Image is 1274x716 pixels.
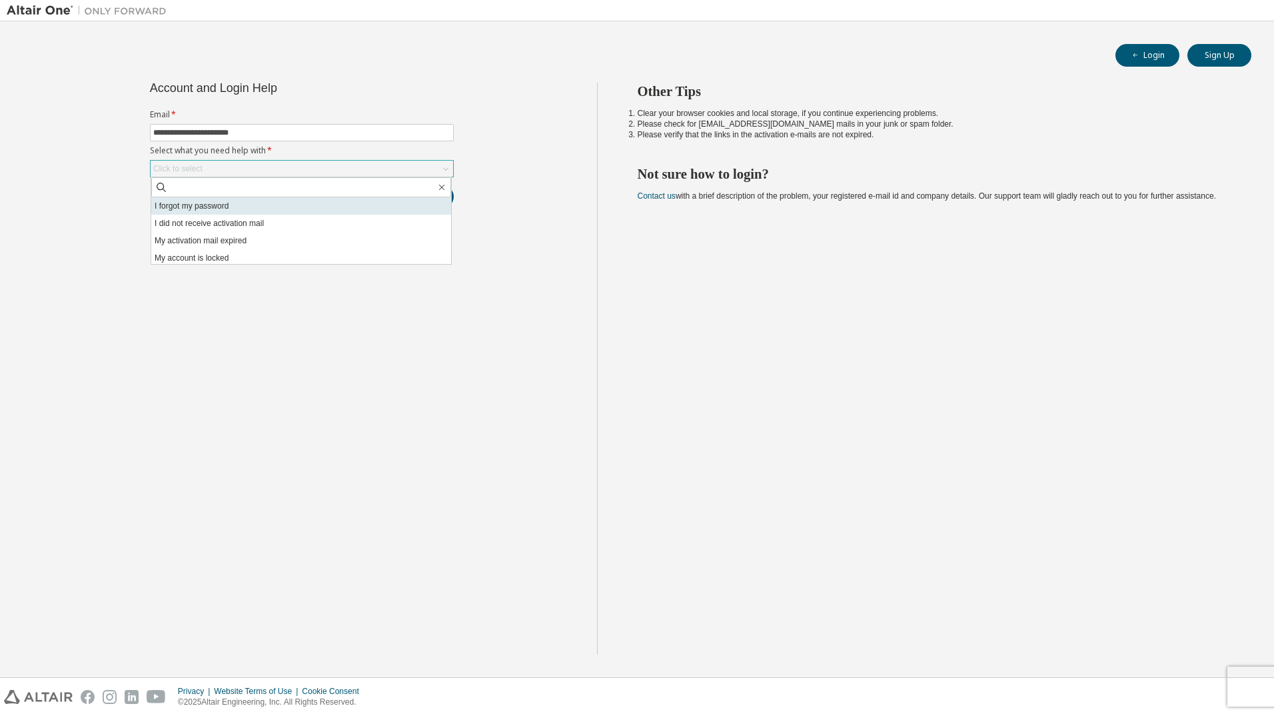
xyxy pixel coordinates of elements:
p: © 2025 Altair Engineering, Inc. All Rights Reserved. [178,697,367,708]
li: Clear your browser cookies and local storage, if you continue experiencing problems. [638,108,1228,119]
img: altair_logo.svg [4,690,73,704]
li: I forgot my password [151,197,451,215]
button: Sign Up [1187,44,1251,67]
a: Contact us [638,191,676,201]
div: Account and Login Help [150,83,393,93]
li: Please check for [EMAIL_ADDRESS][DOMAIN_NAME] mails in your junk or spam folder. [638,119,1228,129]
h2: Not sure how to login? [638,165,1228,183]
span: with a brief description of the problem, your registered e-mail id and company details. Our suppo... [638,191,1216,201]
img: instagram.svg [103,690,117,704]
label: Select what you need help with [150,145,454,156]
img: linkedin.svg [125,690,139,704]
img: youtube.svg [147,690,166,704]
button: Login [1115,44,1179,67]
div: Click to select [153,163,203,174]
div: Privacy [178,686,214,697]
div: Cookie Consent [302,686,366,697]
div: Click to select [151,161,453,177]
li: Please verify that the links in the activation e-mails are not expired. [638,129,1228,140]
h2: Other Tips [638,83,1228,100]
div: Website Terms of Use [214,686,302,697]
img: Altair One [7,4,173,17]
img: facebook.svg [81,690,95,704]
label: Email [150,109,454,120]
